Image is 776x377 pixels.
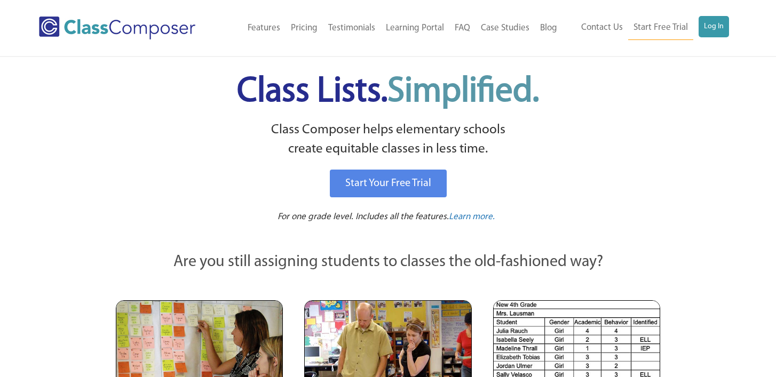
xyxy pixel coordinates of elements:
nav: Header Menu [563,16,729,40]
a: Case Studies [476,17,535,40]
span: Class Lists. [237,75,539,109]
p: Are you still assigning students to classes the old-fashioned way? [116,251,660,274]
a: Contact Us [576,16,628,39]
a: Blog [535,17,563,40]
a: Log In [699,16,729,37]
a: FAQ [449,17,476,40]
span: Start Your Free Trial [345,178,431,189]
a: Learning Portal [381,17,449,40]
span: Learn more. [449,212,495,221]
a: Pricing [286,17,323,40]
a: Learn more. [449,211,495,224]
p: Class Composer helps elementary schools create equitable classes in less time. [114,121,662,159]
a: Start Free Trial [628,16,693,40]
span: For one grade level. Includes all the features. [278,212,449,221]
a: Features [242,17,286,40]
span: Simplified. [387,75,539,109]
img: Class Composer [39,17,195,39]
nav: Header Menu [221,17,563,40]
a: Testimonials [323,17,381,40]
a: Start Your Free Trial [330,170,447,197]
